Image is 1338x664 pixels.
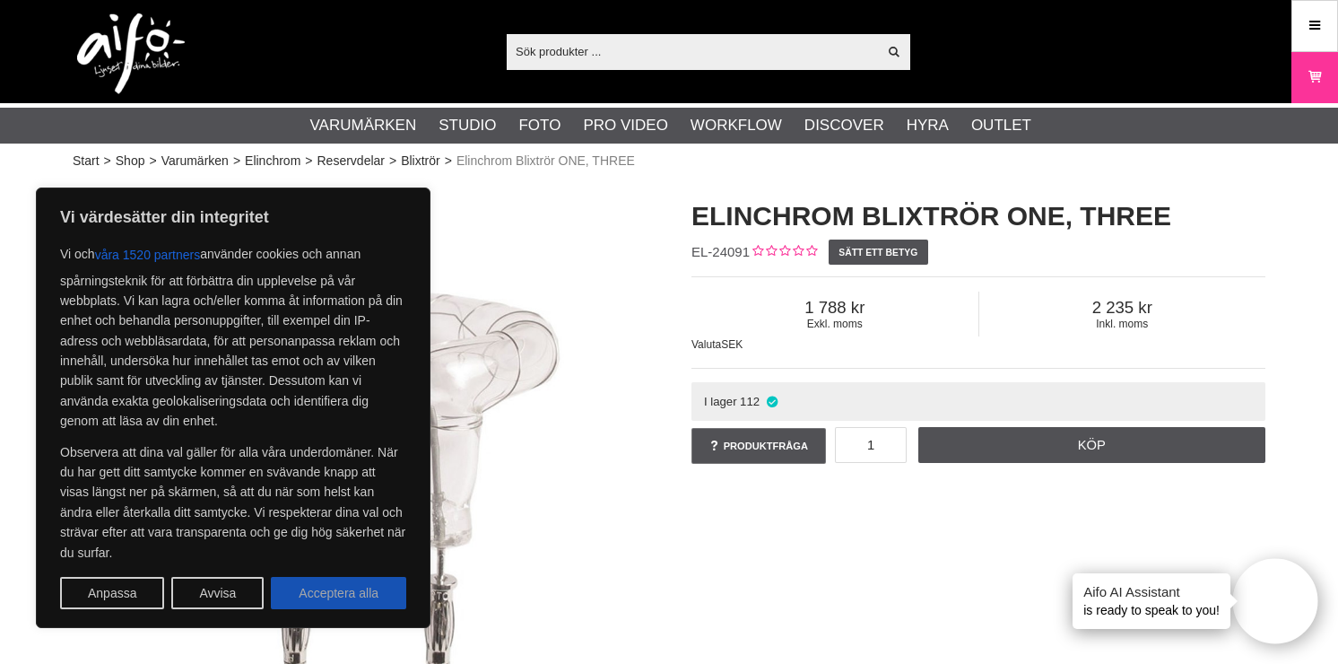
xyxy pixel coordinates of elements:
[95,239,201,271] button: våra 1520 partners
[721,338,743,351] span: SEK
[1073,573,1230,629] div: is ready to speak to you!
[104,152,111,170] span: >
[507,38,877,65] input: Sök produkter ...
[979,318,1266,330] span: Inkl. moms
[60,442,406,563] p: Observera att dina val gäller för alla våra underdomäner. När du har gett ditt samtycke kommer en...
[804,114,884,137] a: Discover
[36,188,430,628] div: Vi värdesätter din integritet
[583,114,667,137] a: Pro Video
[60,577,164,609] button: Anpassa
[77,13,185,94] img: logo.png
[317,152,385,170] a: Reservdelar
[60,206,406,228] p: Vi värdesätter din integritet
[764,395,779,408] i: I lager
[704,395,737,408] span: I lager
[691,428,826,464] a: Produktfråga
[907,114,949,137] a: Hyra
[691,338,721,351] span: Valuta
[518,114,560,137] a: Foto
[445,152,452,170] span: >
[971,114,1031,137] a: Outlet
[691,244,750,259] span: EL-24091
[691,197,1265,235] h1: Elinchrom Blixtrör ONE, THREE
[750,243,817,262] div: Kundbetyg: 0
[161,152,229,170] a: Varumärken
[245,152,300,170] a: Elinchrom
[918,427,1266,463] a: Köp
[305,152,312,170] span: >
[1083,582,1220,601] h4: Aifo AI Assistant
[691,318,978,330] span: Exkl. moms
[310,114,417,137] a: Varumärken
[401,152,440,170] a: Blixtrör
[389,152,396,170] span: >
[456,152,635,170] span: Elinchrom Blixtrör ONE, THREE
[233,152,240,170] span: >
[116,152,145,170] a: Shop
[740,395,760,408] span: 112
[979,298,1266,318] span: 2 235
[691,298,978,318] span: 1 788
[149,152,156,170] span: >
[439,114,496,137] a: Studio
[829,240,928,265] a: Sätt ett betyg
[73,152,100,170] a: Start
[271,577,406,609] button: Acceptera alla
[171,577,264,609] button: Avvisa
[691,114,782,137] a: Workflow
[60,239,406,432] p: Vi och använder cookies och annan spårningsteknik för att förbättra din upplevelse på vår webbpla...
